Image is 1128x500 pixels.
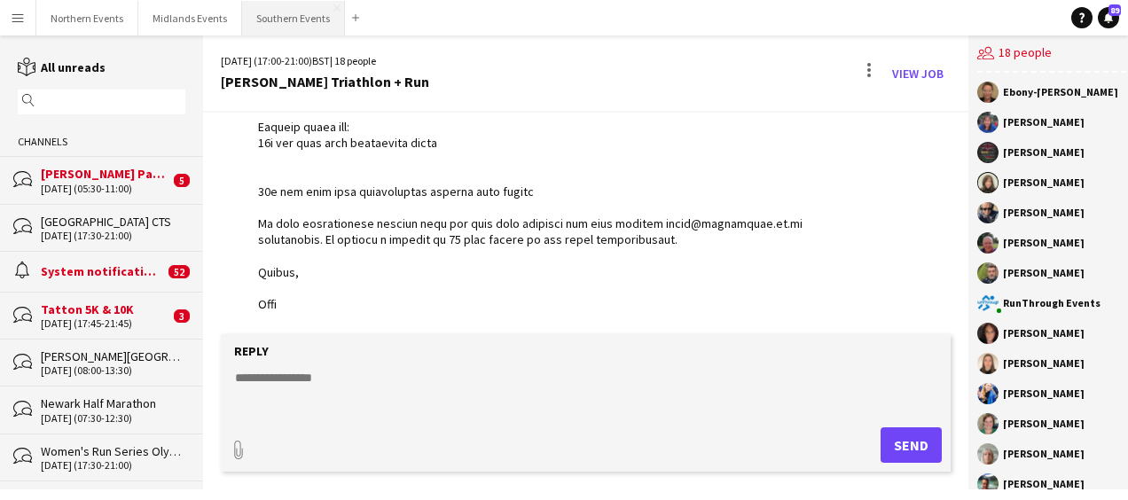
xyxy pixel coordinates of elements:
button: Send [881,427,942,463]
button: Southern Events [242,1,345,35]
span: BST [312,54,330,67]
a: 89 [1098,7,1119,28]
div: [PERSON_NAME] [1003,328,1085,339]
div: [DATE] (05:30-11:00) [41,183,169,195]
div: [DATE] (08:00-13:30) [41,364,185,377]
div: [PERSON_NAME] [1003,388,1085,399]
span: 5 [174,174,190,187]
div: RunThrough Events [1003,298,1101,309]
div: Newark Half Marathon [41,395,185,411]
div: Ebony-[PERSON_NAME] [1003,87,1118,98]
a: View Job [885,59,951,88]
div: [GEOGRAPHIC_DATA] CTS [41,214,185,230]
div: Tatton 5K & 10K [41,301,169,317]
div: [DATE] (17:00-21:00) | 18 people [221,53,429,69]
button: Midlands Events [138,1,242,35]
a: All unreads [18,59,106,75]
div: 18 people [977,35,1126,73]
div: [DATE] (07:30-12:30) [41,412,185,425]
label: Reply [234,343,269,359]
span: 89 [1108,4,1121,16]
div: [PERSON_NAME] Park Triathlon [41,166,169,182]
div: [PERSON_NAME] [1003,238,1085,248]
div: [PERSON_NAME] [1003,207,1085,218]
div: [PERSON_NAME] [1003,449,1085,459]
div: [PERSON_NAME] [1003,418,1085,429]
span: 3 [174,309,190,323]
div: Women's Run Series Olympic Park 5k and 10k [41,443,185,459]
div: [PERSON_NAME] [1003,177,1085,188]
div: System notifications [41,263,164,279]
div: [PERSON_NAME][GEOGRAPHIC_DATA] [41,348,185,364]
div: [DATE] (17:30-21:00) [41,230,185,242]
div: [DATE] (17:45-21:45) [41,317,169,330]
div: [DATE] (17:30-21:00) [41,459,185,472]
div: [PERSON_NAME] Triathlon + Run [221,74,429,90]
div: [PERSON_NAME] [1003,358,1085,369]
span: 52 [168,265,190,278]
div: [PERSON_NAME] [1003,479,1085,489]
div: [PERSON_NAME] [1003,268,1085,278]
div: [PERSON_NAME] [1003,147,1085,158]
button: Northern Events [36,1,138,35]
div: [PERSON_NAME] [1003,117,1085,128]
